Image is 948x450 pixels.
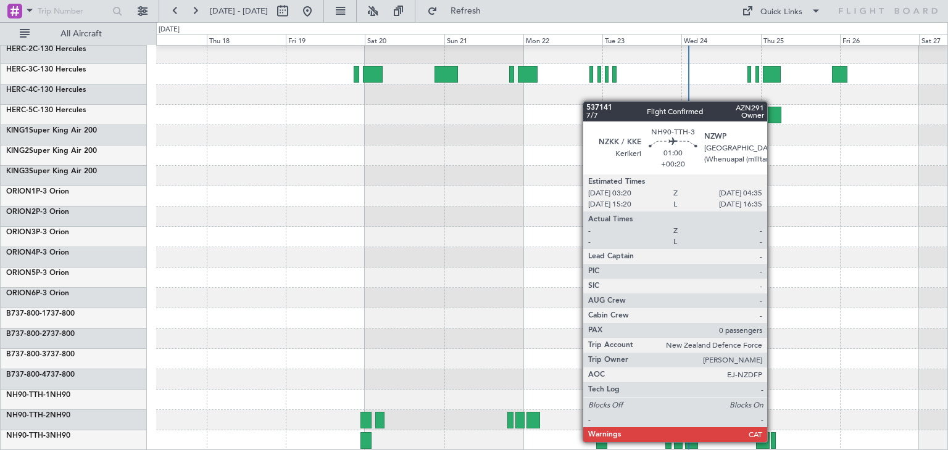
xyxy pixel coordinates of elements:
[6,249,69,256] a: ORION4P-3 Orion
[602,34,681,45] div: Tue 23
[6,208,36,216] span: ORION2
[6,86,86,94] a: HERC-4C-130 Hercules
[6,432,70,440] a: NH90-TTH-3NH90
[6,188,69,195] a: ORION1P-3 Orion
[6,371,75,378] a: B737-800-4737-800
[6,310,46,317] span: B737-800-1
[6,147,97,155] a: KING2Super King Air 200
[6,412,70,419] a: NH90-TTH-2NH90
[32,30,130,38] span: All Aircraft
[6,208,69,216] a: ORION2P-3 Orion
[159,25,180,35] div: [DATE]
[6,391,50,399] span: NH90-TTH-1
[6,127,29,134] span: KING1
[6,290,36,297] span: ORION6
[6,46,86,53] a: HERC-2C-130 Hercules
[6,351,46,358] span: B737-800-3
[128,34,207,45] div: Wed 17
[6,290,69,297] a: ORION6P-3 Orion
[6,147,29,155] span: KING2
[6,310,75,317] a: B737-800-1737-800
[38,2,109,20] input: Trip Number
[840,34,919,45] div: Fri 26
[365,34,444,45] div: Sat 20
[6,330,75,338] a: B737-800-2737-800
[6,412,50,419] span: NH90-TTH-2
[736,1,827,21] button: Quick Links
[210,6,268,17] span: [DATE] - [DATE]
[6,107,86,114] a: HERC-5C-130 Hercules
[6,86,33,94] span: HERC-4
[6,66,86,73] a: HERC-3C-130 Hercules
[681,34,760,45] div: Wed 24
[761,34,840,45] div: Thu 25
[6,66,33,73] span: HERC-3
[6,249,36,256] span: ORION4
[6,351,75,358] a: B737-800-3737-800
[6,269,69,277] a: ORION5P-3 Orion
[6,229,69,236] a: ORION3P-3 Orion
[422,1,496,21] button: Refresh
[6,168,29,175] span: KING3
[6,391,70,399] a: NH90-TTH-1NH90
[286,34,365,45] div: Fri 19
[6,330,46,338] span: B737-800-2
[6,127,97,134] a: KING1Super King Air 200
[444,34,523,45] div: Sun 21
[6,188,36,195] span: ORION1
[6,371,46,378] span: B737-800-4
[6,168,97,175] a: KING3Super King Air 200
[760,6,802,18] div: Quick Links
[6,432,50,440] span: NH90-TTH-3
[207,34,286,45] div: Thu 18
[6,229,36,236] span: ORION3
[6,269,36,277] span: ORION5
[523,34,602,45] div: Mon 22
[440,7,492,15] span: Refresh
[14,24,134,44] button: All Aircraft
[6,46,33,53] span: HERC-2
[6,107,33,114] span: HERC-5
